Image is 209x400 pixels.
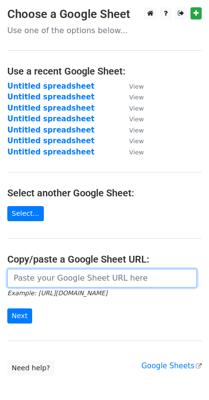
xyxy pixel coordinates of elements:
[7,148,95,156] a: Untitled spreadsheet
[160,353,209,400] iframe: Chat Widget
[7,126,95,134] a: Untitled spreadsheet
[119,126,144,134] a: View
[129,149,144,156] small: View
[7,82,95,91] a: Untitled spreadsheet
[7,25,202,36] p: Use one of the options below...
[7,7,202,21] h3: Choose a Google Sheet
[119,82,144,91] a: View
[7,136,95,145] a: Untitled spreadsheet
[7,114,95,123] a: Untitled spreadsheet
[119,93,144,101] a: View
[119,148,144,156] a: View
[7,253,202,265] h4: Copy/paste a Google Sheet URL:
[129,105,144,112] small: View
[129,127,144,134] small: View
[7,93,95,101] a: Untitled spreadsheet
[7,187,202,199] h4: Select another Google Sheet:
[119,114,144,123] a: View
[129,83,144,90] small: View
[7,308,32,324] input: Next
[7,361,55,376] a: Need help?
[129,137,144,145] small: View
[7,289,107,297] small: Example: [URL][DOMAIN_NAME]
[141,362,202,370] a: Google Sheets
[129,115,144,123] small: View
[119,104,144,113] a: View
[129,94,144,101] small: View
[7,104,95,113] a: Untitled spreadsheet
[7,269,197,287] input: Paste your Google Sheet URL here
[119,136,144,145] a: View
[7,65,202,77] h4: Use a recent Google Sheet:
[7,206,44,221] a: Select...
